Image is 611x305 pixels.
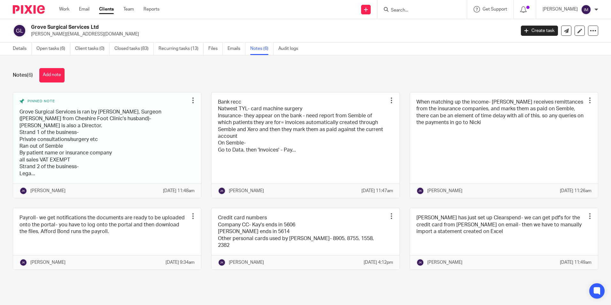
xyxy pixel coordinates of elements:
a: Work [59,6,69,12]
div: Pinned note [19,99,188,104]
a: Reports [143,6,159,12]
img: svg%3E [13,24,26,37]
img: svg%3E [19,259,27,266]
img: svg%3E [416,259,424,266]
a: Email [79,6,89,12]
p: [DATE] 11:47am [361,188,393,194]
p: [PERSON_NAME] [30,188,66,194]
p: [DATE] 11:49am [560,259,592,266]
h1: Notes [13,72,33,79]
a: Open tasks (6) [36,43,70,55]
a: Team [123,6,134,12]
p: [PERSON_NAME] [427,259,462,266]
p: [DATE] 9:34am [166,259,195,266]
a: Clients [99,6,114,12]
p: [DATE] 4:12pm [364,259,393,266]
a: Create task [521,26,558,36]
a: Files [208,43,223,55]
button: Add note [39,68,65,82]
p: [PERSON_NAME] [30,259,66,266]
p: [DATE] 11:26am [560,188,592,194]
p: [PERSON_NAME][EMAIL_ADDRESS][DOMAIN_NAME] [31,31,511,37]
a: Recurring tasks (13) [159,43,204,55]
img: svg%3E [218,259,226,266]
span: (6) [27,73,33,78]
img: svg%3E [19,187,27,195]
p: [PERSON_NAME] [229,188,264,194]
p: [PERSON_NAME] [543,6,578,12]
img: svg%3E [581,4,591,15]
p: [PERSON_NAME] [427,188,462,194]
span: Get Support [483,7,507,12]
p: [DATE] 11:48am [163,188,195,194]
input: Search [390,8,448,13]
a: Audit logs [278,43,303,55]
img: Pixie [13,5,45,14]
a: Emails [228,43,245,55]
img: svg%3E [218,187,226,195]
p: [PERSON_NAME] [229,259,264,266]
h2: Grove Surgical Services Ltd [31,24,415,31]
a: Details [13,43,32,55]
a: Notes (6) [250,43,274,55]
img: svg%3E [416,187,424,195]
a: Closed tasks (83) [114,43,154,55]
a: Client tasks (0) [75,43,110,55]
